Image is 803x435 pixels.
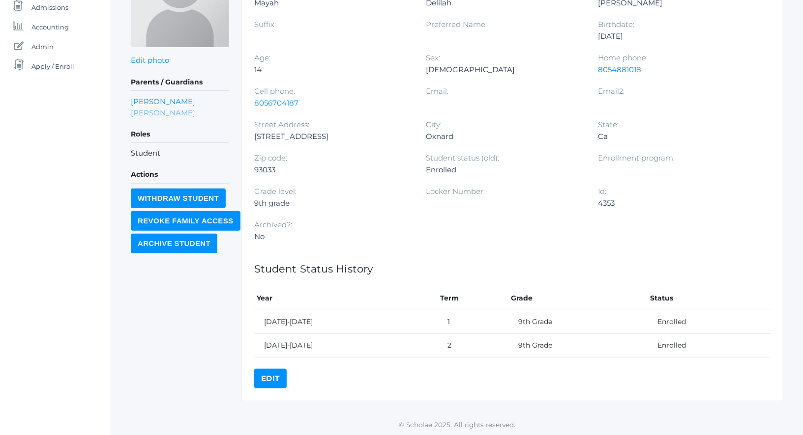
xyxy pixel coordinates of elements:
[598,65,641,74] a: 8054881018
[598,20,634,29] label: Birthdate:
[131,234,217,253] input: Archive Student
[426,20,487,29] label: Preferred Name:
[438,334,508,357] td: 2
[31,17,69,37] span: Accounting
[254,131,412,142] div: [STREET_ADDRESS]
[254,369,287,388] a: Edit
[254,164,412,176] div: 93033
[598,153,675,163] label: Enrollment program:
[426,120,442,129] label: City:
[598,30,755,42] div: [DATE]
[426,164,584,176] div: Enrolled
[426,131,584,142] div: Oxnard
[508,287,648,310] th: Grade
[254,153,287,163] label: Zip code:
[254,86,295,96] label: Cell phone:
[131,148,229,159] li: Student
[598,86,625,96] label: Email2:
[508,310,648,334] td: 9th Grade
[254,120,309,129] label: Street Address:
[254,53,270,62] label: Age:
[438,287,508,310] th: Term
[598,131,755,142] div: Ca
[254,334,438,357] td: [DATE]-[DATE]
[598,53,648,62] label: Home phone:
[131,166,229,183] h5: Actions
[111,420,803,430] p: © Scholae 2025. All rights reserved.
[131,211,240,231] input: Revoke Family Access
[131,107,195,118] a: [PERSON_NAME]
[131,55,169,65] a: Edit photo
[31,37,54,56] span: Admin
[254,187,297,196] label: Grade level:
[426,86,449,96] label: Email:
[426,153,500,163] label: Student status (old):
[131,96,195,107] a: [PERSON_NAME]
[131,74,229,91] h5: Parents / Guardians
[426,64,584,76] div: [DEMOGRAPHIC_DATA]
[648,287,771,310] th: Status
[426,187,485,196] label: Locker Number:
[598,197,755,209] div: 4353
[508,334,648,357] td: 9th Grade
[131,189,226,208] input: Withdraw Student
[254,287,438,310] th: Year
[254,310,438,334] td: [DATE]-[DATE]
[598,120,619,129] label: State:
[426,53,441,62] label: Sex:
[254,98,298,108] a: 8056704187
[254,20,276,29] label: Suffix:
[31,56,74,76] span: Apply / Enroll
[598,187,606,196] label: Id:
[254,263,771,274] h1: Student Status History
[131,126,229,143] h5: Roles
[254,64,412,76] div: 14
[438,310,508,334] td: 1
[254,197,412,209] div: 9th grade
[648,334,771,357] td: Enrolled
[254,220,292,229] label: Archived?:
[254,231,412,243] div: No
[648,310,771,334] td: Enrolled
